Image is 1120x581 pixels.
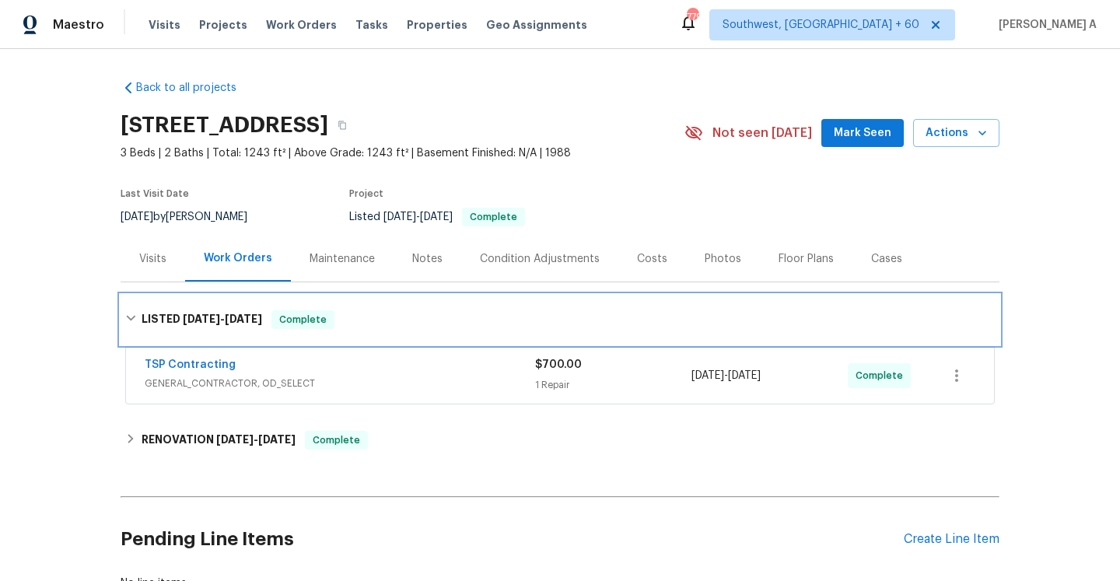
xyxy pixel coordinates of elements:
span: $700.00 [535,359,582,370]
div: Create Line Item [904,532,999,547]
div: Notes [412,251,443,267]
h6: RENOVATION [142,431,296,450]
span: Mark Seen [834,124,891,143]
span: [DATE] [121,212,153,222]
button: Copy Address [328,111,356,139]
span: [DATE] [383,212,416,222]
a: Back to all projects [121,80,270,96]
button: Actions [913,119,999,148]
div: RENOVATION [DATE]-[DATE]Complete [121,422,999,459]
div: Costs [637,251,667,267]
div: Maintenance [310,251,375,267]
span: [DATE] [420,212,453,222]
span: [DATE] [225,313,262,324]
div: Visits [139,251,166,267]
span: Actions [926,124,987,143]
span: Complete [464,212,523,222]
div: Photos [705,251,741,267]
h2: [STREET_ADDRESS] [121,117,328,133]
span: Maestro [53,17,104,33]
div: Cases [871,251,902,267]
span: Tasks [355,19,388,30]
div: Floor Plans [779,251,834,267]
span: Last Visit Date [121,189,189,198]
span: Listed [349,212,525,222]
span: - [383,212,453,222]
div: 1 Repair [535,377,691,393]
span: - [183,313,262,324]
button: Mark Seen [821,119,904,148]
span: 3 Beds | 2 Baths | Total: 1243 ft² | Above Grade: 1243 ft² | Basement Finished: N/A | 1988 [121,145,684,161]
span: Complete [856,368,909,383]
span: [DATE] [691,370,724,381]
span: Complete [273,312,333,327]
span: Projects [199,17,247,33]
span: [DATE] [258,434,296,445]
span: Southwest, [GEOGRAPHIC_DATA] + 60 [723,17,919,33]
div: 779 [687,9,698,25]
span: Work Orders [266,17,337,33]
span: [PERSON_NAME] A [992,17,1097,33]
span: - [216,434,296,445]
span: [DATE] [728,370,761,381]
a: TSP Contracting [145,359,236,370]
div: Condition Adjustments [480,251,600,267]
span: [DATE] [216,434,254,445]
h6: LISTED [142,310,262,329]
span: GENERAL_CONTRACTOR, OD_SELECT [145,376,535,391]
h2: Pending Line Items [121,503,904,576]
div: LISTED [DATE]-[DATE]Complete [121,295,999,345]
span: - [691,368,761,383]
div: by [PERSON_NAME] [121,208,266,226]
span: Geo Assignments [486,17,587,33]
span: Project [349,189,383,198]
span: Properties [407,17,467,33]
span: Complete [306,432,366,448]
span: [DATE] [183,313,220,324]
span: Visits [149,17,180,33]
div: Work Orders [204,250,272,266]
span: Not seen [DATE] [712,125,812,141]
